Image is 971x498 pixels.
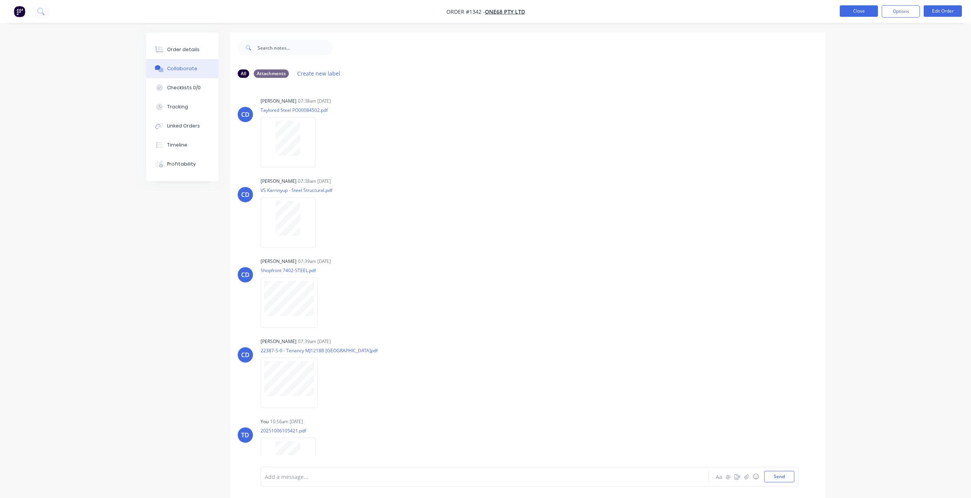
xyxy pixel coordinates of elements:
[293,68,345,79] button: Create new label
[146,40,219,59] button: Order details
[241,270,250,279] div: CD
[261,187,332,193] p: VS Karrinyup - Steel Structural.pdf
[270,418,303,425] div: 10:56am [DATE]
[146,97,219,116] button: Tracking
[715,472,724,481] button: Aa
[167,103,188,110] div: Tracking
[167,46,200,53] div: Order details
[167,65,197,72] div: Collaborate
[261,258,296,265] div: [PERSON_NAME]
[146,135,219,155] button: Timeline
[261,347,378,354] p: 22387-S-0 - Tenancy MJ1218B [GEOGRAPHIC_DATA]pdf
[254,69,289,78] div: Attachments
[241,110,250,119] div: CD
[241,190,250,199] div: CD
[261,427,323,434] p: 20251006105421.pdf
[261,267,325,274] p: Shopfront 7402-STEEL.pdf
[840,5,878,17] button: Close
[258,40,333,55] input: Search notes...
[146,78,219,97] button: Checklists 0/0
[446,8,485,15] span: Order #1342 -
[298,258,331,265] div: 07:39am [DATE]
[238,69,249,78] div: All
[751,472,760,481] button: ☺
[261,98,296,105] div: [PERSON_NAME]
[298,98,331,105] div: 07:38am [DATE]
[298,178,331,185] div: 07:38am [DATE]
[146,116,219,135] button: Linked Orders
[724,472,733,481] button: @
[14,6,25,17] img: Factory
[167,122,200,129] div: Linked Orders
[924,5,962,17] button: Edit Order
[261,418,269,425] div: You
[167,142,187,148] div: Timeline
[241,350,250,359] div: CD
[261,178,296,185] div: [PERSON_NAME]
[261,338,296,345] div: [PERSON_NAME]
[146,59,219,78] button: Collaborate
[882,5,920,18] button: Options
[241,430,249,440] div: TD
[146,155,219,174] button: Profitability
[298,338,331,345] div: 07:39am [DATE]
[261,107,328,113] p: Taylored Steel PO00084502.pdf
[485,8,525,15] a: One68 Pty Ltd
[167,161,196,168] div: Profitability
[167,84,201,91] div: Checklists 0/0
[764,471,794,482] button: Send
